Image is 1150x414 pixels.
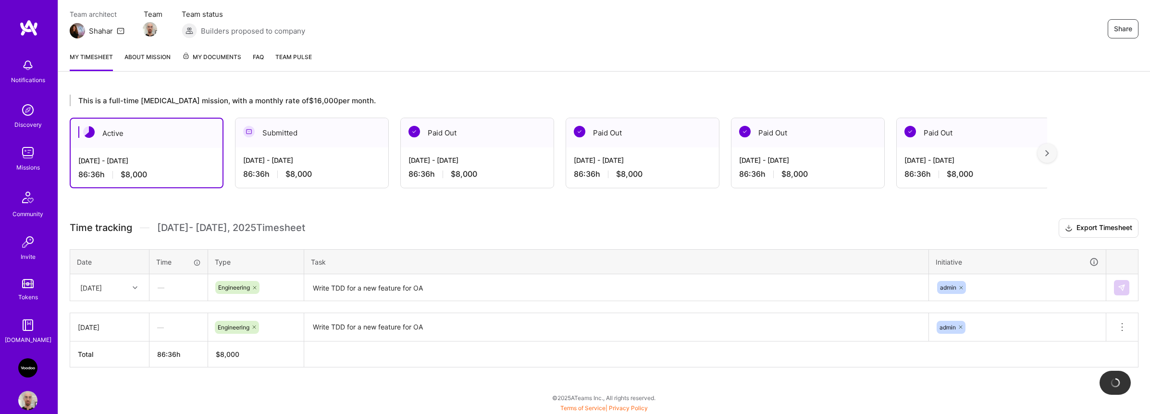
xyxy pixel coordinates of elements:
[574,155,711,165] div: [DATE] - [DATE]
[275,53,312,61] span: Team Pulse
[182,9,305,19] span: Team status
[18,232,37,252] img: Invite
[560,404,606,412] a: Terms of Service
[1045,150,1049,157] img: right
[609,404,648,412] a: Privacy Policy
[133,285,137,290] i: icon Chevron
[149,341,208,367] th: 86:36h
[739,169,877,179] div: 86:36 h
[731,118,884,147] div: Paid Out
[18,56,37,75] img: bell
[1118,284,1125,292] img: Submit
[78,322,141,332] div: [DATE]
[408,155,546,165] div: [DATE] - [DATE]
[182,52,241,71] a: My Documents
[243,126,255,137] img: Submitted
[18,316,37,335] img: guide book
[117,27,124,35] i: icon Mail
[21,252,36,262] div: Invite
[70,249,149,274] th: Date
[940,324,956,331] span: admin
[253,52,264,71] a: FAQ
[947,169,973,179] span: $8,000
[70,95,1047,106] div: This is a full-time [MEDICAL_DATA] mission, with a monthly rate of $16,000 per month.
[78,170,215,180] div: 86:36 h
[1114,280,1130,295] div: null
[275,52,312,71] a: Team Pulse
[243,169,381,179] div: 86:36 h
[71,119,223,148] div: Active
[182,23,197,38] img: Builders proposed to company
[1109,377,1121,389] img: loading
[1065,223,1073,233] i: icon Download
[149,315,208,340] div: —
[18,143,37,162] img: teamwork
[156,257,201,267] div: Time
[80,282,102,292] div: [DATE]
[143,22,157,37] img: Team Member Avatar
[560,404,648,412] span: |
[1114,24,1132,34] span: Share
[574,169,711,179] div: 86:36 h
[124,52,171,71] a: About Mission
[12,209,43,219] div: Community
[904,169,1042,179] div: 86:36 h
[157,222,305,234] span: [DATE] - [DATE] , 2025 Timesheet
[401,118,554,147] div: Paid Out
[904,155,1042,165] div: [DATE] - [DATE]
[16,358,40,377] a: VooDoo (BeReal): Engineering Execution Squad
[285,169,312,179] span: $8,000
[78,156,215,166] div: [DATE] - [DATE]
[18,292,38,302] div: Tokens
[739,155,877,165] div: [DATE] - [DATE]
[16,391,40,410] a: User Avatar
[14,120,42,130] div: Discovery
[150,275,207,300] div: —
[408,169,546,179] div: 86:36 h
[18,100,37,120] img: discovery
[11,75,45,85] div: Notifications
[208,249,304,274] th: Type
[19,19,38,37] img: logo
[70,23,85,38] img: Team Architect
[70,9,124,19] span: Team architect
[22,279,34,288] img: tokens
[243,155,381,165] div: [DATE] - [DATE]
[144,21,156,37] a: Team Member Avatar
[218,324,249,331] span: Engineering
[70,341,149,367] th: Total
[70,52,113,71] a: My timesheet
[16,162,40,172] div: Missions
[897,118,1050,147] div: Paid Out
[144,9,162,19] span: Team
[408,126,420,137] img: Paid Out
[1059,219,1138,238] button: Export Timesheet
[218,284,250,291] span: Engineering
[70,222,132,234] span: Time tracking
[89,26,113,36] div: Shahar
[305,314,927,341] textarea: Write TDD for a new feature for OA
[574,126,585,137] img: Paid Out
[182,52,241,62] span: My Documents
[904,126,916,137] img: Paid Out
[616,169,643,179] span: $8,000
[1108,19,1138,38] button: Share
[235,118,388,147] div: Submitted
[201,26,305,36] span: Builders proposed to company
[566,118,719,147] div: Paid Out
[5,335,51,345] div: [DOMAIN_NAME]
[208,341,304,367] th: $8,000
[305,275,927,301] textarea: Write TDD for a new feature for OA
[781,169,808,179] span: $8,000
[16,186,39,209] img: Community
[83,126,95,138] img: Active
[940,284,956,291] span: admin
[304,249,929,274] th: Task
[936,256,1099,268] div: Initiative
[739,126,751,137] img: Paid Out
[58,386,1150,410] div: © 2025 ATeams Inc., All rights reserved.
[451,169,477,179] span: $8,000
[121,170,147,180] span: $8,000
[18,391,37,410] img: User Avatar
[18,358,37,377] img: VooDoo (BeReal): Engineering Execution Squad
